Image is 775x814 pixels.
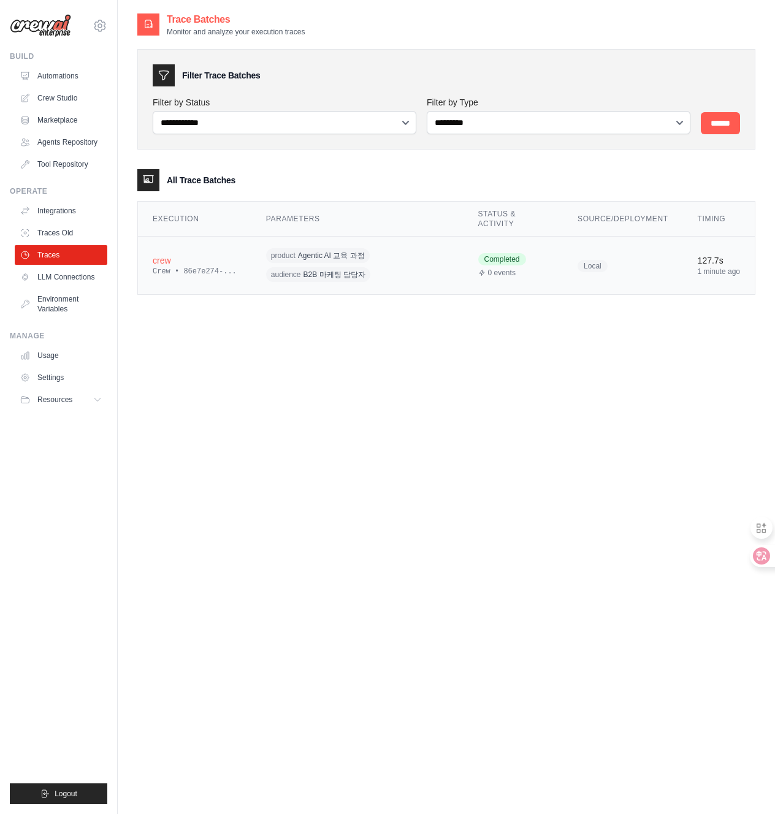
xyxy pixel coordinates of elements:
a: Environment Variables [15,289,107,319]
th: Timing [683,202,755,237]
a: Integrations [15,201,107,221]
label: Filter by Status [153,96,417,108]
span: Logout [55,789,77,799]
span: 0 events [488,268,516,278]
span: Completed [478,253,526,265]
a: Traces [15,245,107,265]
a: Crew Studio [15,88,107,108]
h3: All Trace Batches [167,174,235,186]
div: Crew • 86e7e274-... [153,267,237,276]
a: LLM Connections [15,267,107,287]
div: Build [10,51,107,61]
a: Marketplace [15,110,107,130]
div: crew [153,254,237,267]
div: 1 minute ago [698,267,740,276]
div: Operate [10,186,107,196]
div: product: Agentic AI 교육 과정, audience: B2B 마케팅 담당자 [266,246,449,284]
a: Traces Old [15,223,107,243]
button: Resources [15,390,107,409]
span: Resources [37,395,72,405]
span: Agentic AI 교육 과정 [298,251,365,261]
h2: Trace Batches [167,12,305,27]
th: Status & Activity [464,202,563,237]
div: Manage [10,331,107,341]
span: Local [578,260,608,272]
h3: Filter Trace Batches [182,69,260,82]
div: 127.7s [698,254,740,267]
a: Settings [15,368,107,387]
a: Automations [15,66,107,86]
span: product [271,251,296,261]
th: Execution [138,202,251,237]
th: Source/Deployment [563,202,683,237]
p: Monitor and analyze your execution traces [167,27,305,37]
th: Parameters [251,202,464,237]
label: Filter by Type [427,96,691,108]
img: Logo [10,14,71,37]
a: Usage [15,346,107,365]
tr: View details for crew execution [138,237,755,295]
span: B2B 마케팅 담당자 [304,270,365,280]
a: Agents Repository [15,132,107,152]
a: Tool Repository [15,154,107,174]
button: Logout [10,783,107,804]
span: audience [271,270,301,280]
